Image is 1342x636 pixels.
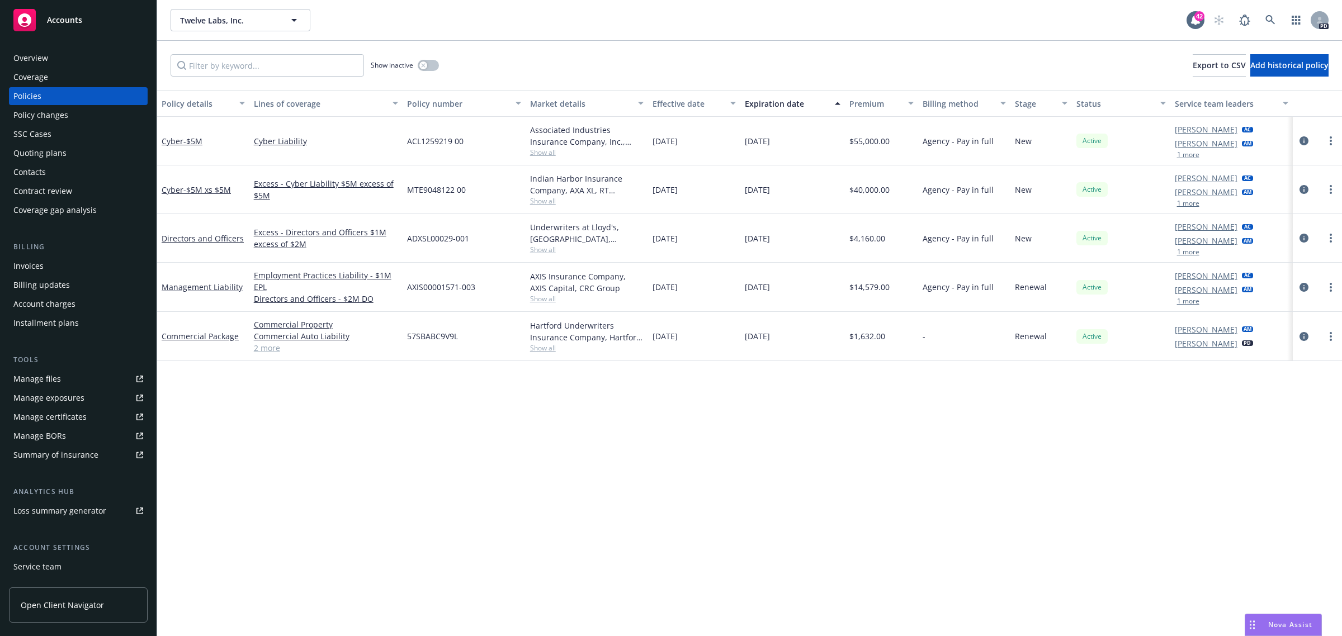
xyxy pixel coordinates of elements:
div: Contract review [13,182,72,200]
div: Account charges [13,295,75,313]
button: Status [1072,90,1170,117]
div: Service team leaders [1175,98,1277,110]
a: [PERSON_NAME] [1175,186,1237,198]
span: Active [1081,282,1103,292]
button: 1 more [1177,298,1199,305]
a: 2 more [254,342,398,354]
a: Management Liability [162,282,243,292]
span: Show all [530,245,644,254]
a: Sales relationships [9,577,148,595]
button: Policy number [403,90,526,117]
button: 1 more [1177,200,1199,207]
span: Show all [530,343,644,353]
span: Renewal [1015,330,1047,342]
a: Commercial Auto Liability [254,330,398,342]
div: Contacts [13,163,46,181]
button: Policy details [157,90,249,117]
span: [DATE] [653,330,678,342]
span: Active [1081,233,1103,243]
button: Stage [1010,90,1072,117]
a: Accounts [9,4,148,36]
button: 1 more [1177,151,1199,158]
div: Loss summary generator [13,502,106,520]
a: more [1324,330,1338,343]
a: circleInformation [1297,231,1311,245]
a: Employment Practices Liability - $1M EPL [254,269,398,293]
span: ADXSL00029-001 [407,232,469,244]
span: $1,632.00 [849,330,885,342]
span: Agency - Pay in full [923,184,994,196]
div: Associated Industries Insurance Company, Inc., AmTrust Financial Services, RT Specialty Insurance... [530,124,644,148]
a: circleInformation [1297,134,1311,148]
span: [DATE] [745,135,770,147]
a: [PERSON_NAME] [1175,137,1237,149]
a: Search [1259,9,1282,31]
div: Stage [1015,98,1055,110]
a: Cyber [162,184,231,195]
span: $14,579.00 [849,281,890,293]
a: Coverage gap analysis [9,201,148,219]
a: Manage certificates [9,408,148,426]
div: Analytics hub [9,486,148,497]
div: Installment plans [13,314,79,332]
span: Active [1081,184,1103,194]
div: Manage certificates [13,408,87,426]
a: more [1324,183,1338,196]
div: Market details [530,98,632,110]
a: [PERSON_NAME] [1175,235,1237,246]
div: Overview [13,49,48,67]
button: Lines of coverage [249,90,403,117]
a: Service team [9,558,148,576]
a: more [1324,281,1338,294]
div: Policy number [407,98,509,110]
a: [PERSON_NAME] [1175,124,1237,135]
a: circleInformation [1297,281,1311,294]
button: Export to CSV [1193,54,1246,77]
div: Hartford Underwriters Insurance Company, Hartford Insurance Group [530,320,644,343]
div: Policy changes [13,106,68,124]
a: Manage BORs [9,427,148,445]
div: Indian Harbor Insurance Company, AXA XL, RT Specialty Insurance Services, LLC (RSG Specialty, LLC) [530,173,644,196]
button: Premium [845,90,919,117]
span: [DATE] [653,135,678,147]
div: Tools [9,354,148,366]
a: Commercial Property [254,319,398,330]
span: [DATE] [745,281,770,293]
a: circleInformation [1297,330,1311,343]
span: [DATE] [745,184,770,196]
span: Accounts [47,16,82,25]
span: - $5M xs $5M [183,184,231,195]
a: Coverage [9,68,148,86]
a: [PERSON_NAME] [1175,338,1237,349]
a: Policies [9,87,148,105]
a: [PERSON_NAME] [1175,172,1237,184]
span: Show all [530,294,644,303]
span: [DATE] [745,232,770,244]
a: Start snowing [1208,9,1230,31]
div: Policies [13,87,41,105]
div: SSC Cases [13,125,51,143]
a: [PERSON_NAME] [1175,284,1237,296]
span: $40,000.00 [849,184,890,196]
button: Twelve Labs, Inc. [171,9,310,31]
span: Renewal [1015,281,1047,293]
span: Twelve Labs, Inc. [180,15,277,26]
span: [DATE] [745,330,770,342]
span: New [1015,184,1032,196]
div: Summary of insurance [13,446,98,464]
div: Effective date [653,98,724,110]
a: Overview [9,49,148,67]
div: AXIS Insurance Company, AXIS Capital, CRC Group [530,270,644,294]
a: [PERSON_NAME] [1175,270,1237,282]
a: Cyber [162,136,202,146]
div: Coverage [13,68,48,86]
div: Premium [849,98,902,110]
div: Lines of coverage [254,98,386,110]
span: [DATE] [653,232,678,244]
span: [DATE] [653,184,678,196]
span: Export to CSV [1193,60,1246,70]
button: Billing method [918,90,1010,117]
div: Quoting plans [13,144,67,162]
a: Manage exposures [9,389,148,407]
